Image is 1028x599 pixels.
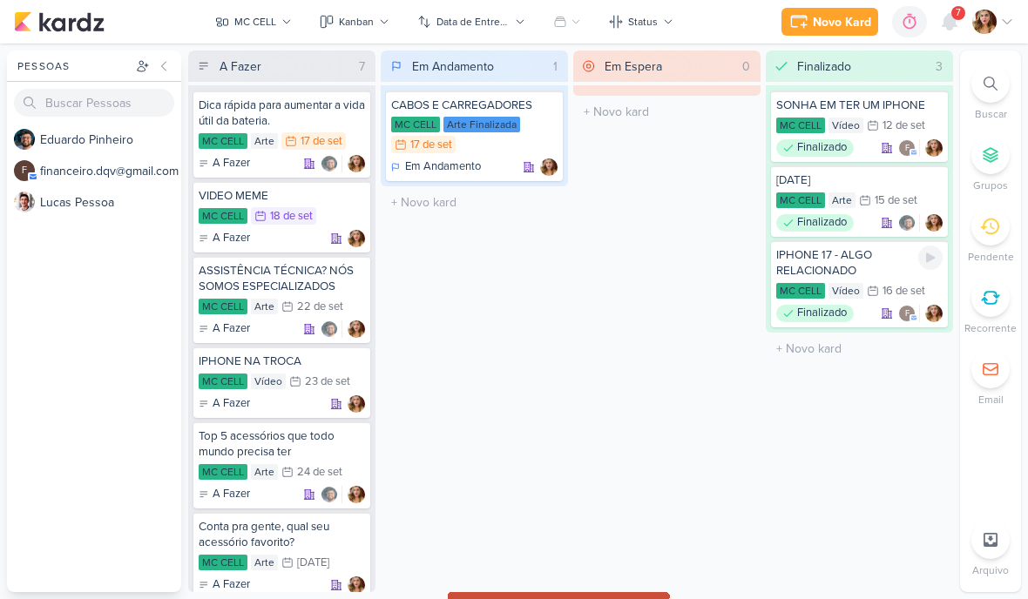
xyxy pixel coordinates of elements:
div: 18 de set [270,211,313,222]
div: MC CELL [199,555,247,570]
div: Ligar relógio [918,246,943,270]
div: Responsável: Thaís Leite [348,576,365,594]
div: ASSISTÊNCIA TÉCNICA? NÓS SOMOS ESPECIALIZADOS [199,263,365,294]
div: VIDEO MEME [199,188,365,204]
img: Thaís Leite [348,155,365,172]
p: A Fazer [213,486,250,503]
div: E d u a r d o P i n h e i r o [40,131,181,149]
img: kardz.app [14,11,105,32]
input: + Novo kard [384,190,565,215]
div: Dica rápida para aumentar a vida útil da bateria. [199,98,365,129]
p: A Fazer [213,230,250,247]
p: Buscar [975,106,1007,122]
div: [DATE] [297,557,329,569]
img: Thaís Leite [348,486,365,503]
div: SONHA EM TER UM IPHONE [776,98,943,113]
div: Finalizado [776,139,854,157]
img: Thaís Leite [925,305,943,322]
div: A Fazer [220,57,261,76]
div: 12 de set [883,120,925,131]
div: f i n a n c e i r o . d q v @ g m a i l . c o m [40,162,181,180]
div: Finalizado [776,305,854,322]
img: Thaís Leite [348,576,365,594]
p: f [905,145,910,153]
img: Thaís Leite [972,10,997,34]
div: financeiro.dqv@gmail.com [14,160,35,181]
div: 15 de set [875,195,917,206]
div: A Fazer [199,320,250,338]
div: Em Espera [605,57,662,76]
div: MC CELL [199,208,247,224]
div: financeiro.dqv@gmail.com [898,139,916,157]
div: CABOS E CARREGADORES [391,98,558,113]
div: DIA DO CLIENTE [776,172,943,188]
div: Arte [251,464,278,480]
p: Finalizado [797,305,847,322]
p: Finalizado [797,214,847,232]
div: Conta pra gente, qual seu acessório favorito? [199,519,365,550]
div: Arte [251,555,278,570]
div: 7 [352,57,372,76]
div: A Fazer [199,395,250,413]
div: Responsável: Thaís Leite [925,214,943,232]
p: Em Andamento [405,158,481,176]
div: A Fazer [199,486,250,503]
div: 3 [929,57,950,76]
p: f [22,166,27,176]
div: Pessoas [14,58,132,74]
p: A Fazer [213,320,250,338]
div: Responsável: Thaís Leite [925,139,943,157]
img: Thaís Leite [540,158,558,176]
div: Arte [828,192,856,208]
p: Grupos [973,178,1008,193]
img: Lucas Pessoa [14,192,35,212]
img: Thaís Leite [348,230,365,247]
div: Colaboradores: Eduardo Pinheiro [898,214,920,232]
div: MC CELL [391,117,440,132]
input: + Novo kard [577,99,757,125]
div: Colaboradores: Eduardo Pinheiro [321,486,342,503]
img: Eduardo Pinheiro [898,214,916,232]
p: Finalizado [797,139,847,157]
div: Vídeo [251,374,286,389]
div: Arte [251,299,278,314]
div: 17 de set [410,139,452,151]
div: Colaboradores: financeiro.dqv@gmail.com [898,139,920,157]
p: Arquivo [972,562,1009,578]
div: 23 de set [305,376,350,387]
p: A Fazer [213,395,250,413]
div: Colaboradores: Eduardo Pinheiro [321,320,342,338]
p: A Fazer [213,155,250,172]
div: financeiro.dqv@gmail.com [898,305,916,322]
div: A Fazer [199,155,250,172]
span: 7 [956,6,961,20]
div: L u c a s P e s s o a [40,193,181,212]
div: Responsável: Thaís Leite [348,486,365,503]
div: 1 [546,57,565,76]
div: Em Andamento [391,158,481,176]
div: Responsável: Thaís Leite [348,395,365,413]
div: Finalizado [776,214,854,232]
img: Eduardo Pinheiro [321,155,338,172]
div: Responsável: Thaís Leite [348,320,365,338]
div: Responsável: Thaís Leite [348,230,365,247]
input: + Novo kard [769,336,950,361]
p: A Fazer [213,576,250,594]
img: Thaís Leite [348,320,365,338]
div: A Fazer [199,230,250,247]
div: Responsável: Thaís Leite [348,155,365,172]
div: Arte Finalizada [443,117,520,132]
div: Arte [251,133,278,149]
div: Responsável: Thaís Leite [925,305,943,322]
img: Thaís Leite [925,139,943,157]
div: IPHONE NA TROCA [199,353,365,369]
div: 17 de set [301,136,342,147]
div: A Fazer [199,576,250,594]
div: Novo Kard [813,13,871,31]
input: Buscar Pessoas [14,89,174,117]
div: Colaboradores: financeiro.dqv@gmail.com [898,305,920,322]
div: MC CELL [199,374,247,389]
p: Recorrente [964,320,1017,336]
img: Eduardo Pinheiro [321,320,338,338]
div: Vídeo [828,118,863,133]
